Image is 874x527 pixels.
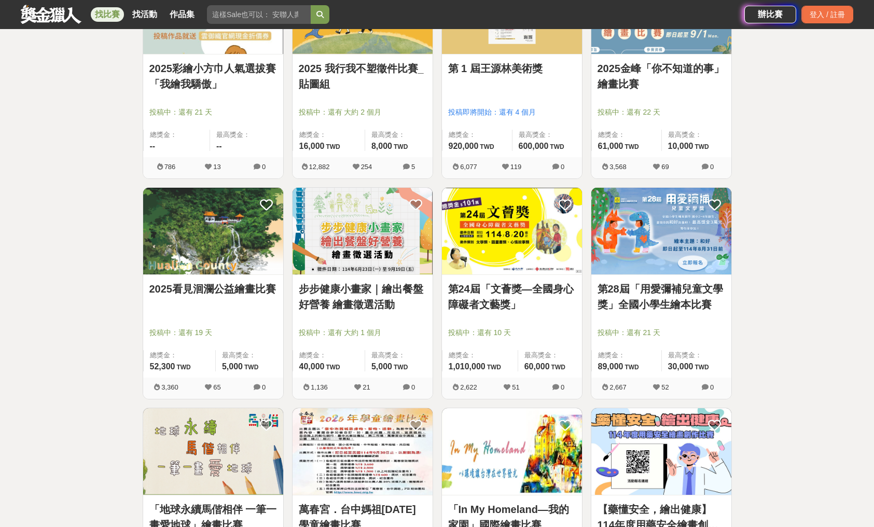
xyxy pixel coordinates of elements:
[361,163,372,171] span: 254
[661,383,669,391] span: 52
[448,61,576,76] a: 第 1 屆王源林美術獎
[411,163,415,171] span: 5
[591,408,731,495] a: Cover Image
[598,281,725,312] a: 第28屆「用愛彌補兒童文學獎」全國小學生繪本比賽
[460,383,477,391] span: 2,622
[449,142,479,150] span: 920,000
[299,362,325,371] span: 40,000
[524,362,550,371] span: 60,000
[262,383,266,391] span: 0
[128,7,161,22] a: 找活動
[150,362,175,371] span: 52,300
[149,281,277,297] a: 2025看見洄瀾公益繪畫比賽
[598,327,725,338] span: 投稿中：還有 21 天
[244,364,258,371] span: TWD
[668,130,725,140] span: 最高獎金：
[449,362,485,371] span: 1,010,000
[744,6,796,23] a: 辦比賽
[326,364,340,371] span: TWD
[442,408,582,495] img: Cover Image
[801,6,853,23] div: 登入 / 註冊
[176,364,190,371] span: TWD
[550,143,564,150] span: TWD
[293,408,433,495] img: Cover Image
[91,7,124,22] a: 找比賽
[165,7,199,22] a: 作品集
[460,163,477,171] span: 6,077
[299,142,325,150] span: 16,000
[150,130,204,140] span: 總獎金：
[449,130,506,140] span: 總獎金：
[394,364,408,371] span: TWD
[695,143,709,150] span: TWD
[371,350,426,360] span: 最高獎金：
[551,364,565,371] span: TWD
[487,364,501,371] span: TWD
[561,383,564,391] span: 0
[143,188,283,274] img: Cover Image
[448,281,576,312] a: 第24屆「文薈獎—全國身心障礙者文藝獎」
[222,350,277,360] span: 最高獎金：
[363,383,370,391] span: 21
[609,163,627,171] span: 3,568
[222,362,243,371] span: 5,000
[598,130,655,140] span: 總獎金：
[207,5,311,24] input: 這樣Sale也可以： 安聯人壽創意銷售法募集
[299,61,426,92] a: 2025 我行我不塑徵件比賽_貼圖組
[299,281,426,312] a: 步步健康小畫家｜繪出餐盤好營養 繪畫徵選活動
[371,142,392,150] span: 8,000
[524,350,576,360] span: 最高獎金：
[625,143,639,150] span: TWD
[371,362,392,371] span: 5,000
[519,130,576,140] span: 最高獎金：
[598,350,655,360] span: 總獎金：
[598,362,623,371] span: 89,000
[512,383,519,391] span: 51
[510,163,522,171] span: 119
[326,143,340,150] span: TWD
[625,364,639,371] span: TWD
[480,143,494,150] span: TWD
[143,408,283,495] img: Cover Image
[710,383,714,391] span: 0
[149,61,277,92] a: 2025彩繪小方巾人氣選拔賽「我繪我驕傲」
[299,327,426,338] span: 投稿中：還有 大約 1 個月
[299,350,358,360] span: 總獎金：
[216,142,222,150] span: --
[216,130,277,140] span: 最高獎金：
[150,142,156,150] span: --
[411,383,415,391] span: 0
[519,142,549,150] span: 600,000
[442,188,582,274] img: Cover Image
[598,142,623,150] span: 61,000
[371,130,426,140] span: 最高獎金：
[213,163,220,171] span: 13
[668,362,693,371] span: 30,000
[299,130,358,140] span: 總獎金：
[394,143,408,150] span: TWD
[598,61,725,92] a: 2025金峰「你不知道的事」繪畫比賽
[442,408,582,495] a: Cover Image
[448,327,576,338] span: 投稿中：還有 10 天
[164,163,176,171] span: 786
[143,408,283,495] a: Cover Image
[668,350,725,360] span: 最高獎金：
[213,383,220,391] span: 65
[710,163,714,171] span: 0
[591,188,731,274] img: Cover Image
[561,163,564,171] span: 0
[598,107,725,118] span: 投稿中：還有 22 天
[150,350,209,360] span: 總獎金：
[661,163,669,171] span: 69
[299,107,426,118] span: 投稿中：還有 大約 2 個月
[609,383,627,391] span: 2,667
[293,408,433,495] a: Cover Image
[262,163,266,171] span: 0
[449,350,511,360] span: 總獎金：
[293,188,433,275] a: Cover Image
[309,163,330,171] span: 12,882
